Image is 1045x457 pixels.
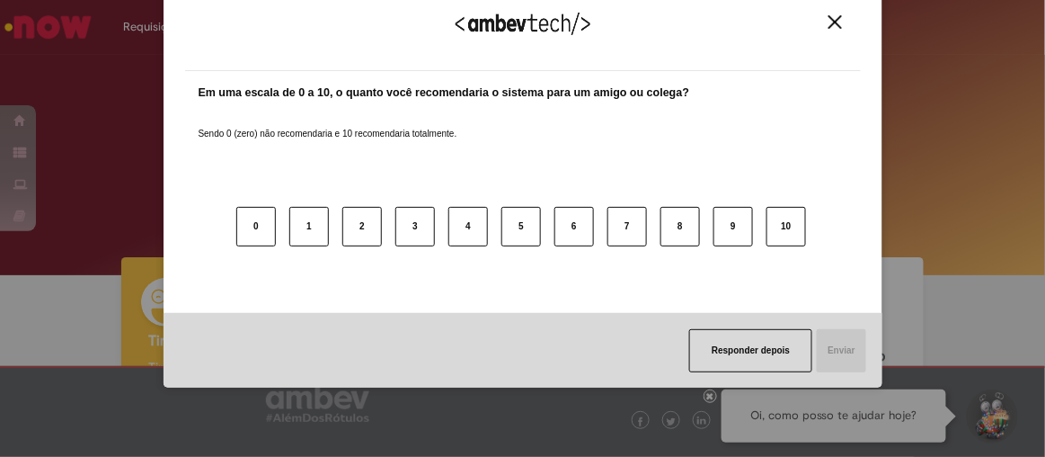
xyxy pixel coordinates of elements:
button: 9 [713,207,753,246]
button: Responder depois [689,329,812,372]
label: Sendo 0 (zero) não recomendaria e 10 recomendaria totalmente. [199,106,457,140]
button: 5 [501,207,541,246]
button: 3 [395,207,435,246]
button: 6 [554,207,594,246]
img: Logo Ambevtech [456,13,590,35]
label: Em uma escala de 0 a 10, o quanto você recomendaria o sistema para um amigo ou colega? [199,85,690,102]
img: Close [828,15,842,29]
button: Close [823,14,847,30]
button: 1 [289,207,329,246]
button: 0 [236,207,276,246]
button: 4 [448,207,488,246]
button: 8 [660,207,700,246]
button: 2 [342,207,382,246]
button: 10 [766,207,806,246]
button: 7 [607,207,647,246]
